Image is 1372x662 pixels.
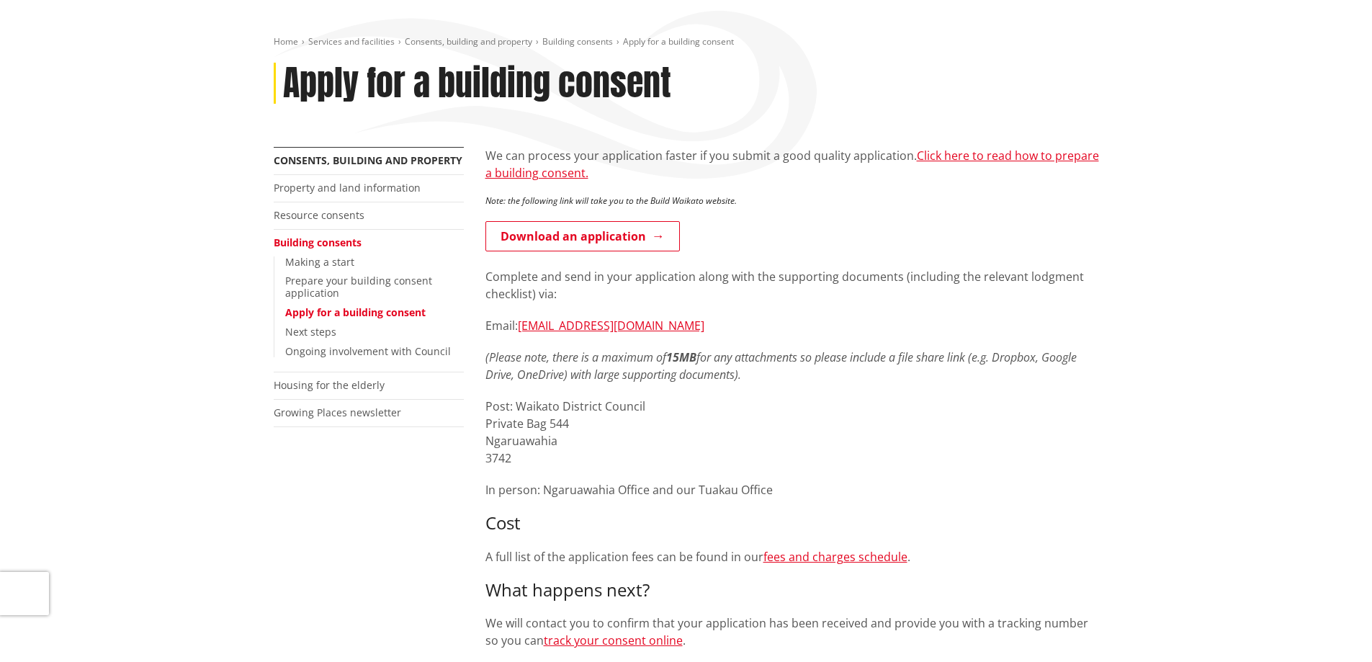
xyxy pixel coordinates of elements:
em: Note: the following link will take you to the Build Waikato website. [485,194,737,207]
a: Building consents [274,236,362,249]
em: (Please note, there is a maximum of for any attachments so please include a file share link (e.g.... [485,349,1077,383]
h3: What happens next? [485,580,1099,601]
a: Housing for the elderly [274,378,385,392]
a: Next steps [285,325,336,339]
p: A full list of the application fees can be found in our . [485,548,1099,565]
a: Making a start [285,255,354,269]
a: Consents, building and property [405,35,532,48]
iframe: Messenger Launcher [1306,601,1358,653]
p: We will contact you to confirm that your application has been received and provide you with a tra... [485,614,1099,649]
strong: 15MB [666,349,696,365]
a: Resource consents [274,208,364,222]
span: Apply for a building consent [623,35,734,48]
p: We can process your application faster if you submit a good quality application. [485,147,1099,182]
a: Services and facilities [308,35,395,48]
a: Apply for a building consent [285,305,426,319]
h3: Cost [485,513,1099,534]
a: Ongoing involvement with Council [285,344,451,358]
a: Growing Places newsletter [274,406,401,419]
p: Post: Waikato District Council Private Bag 544 Ngaruawahia 3742 [485,398,1099,467]
a: Consents, building and property [274,153,462,167]
a: fees and charges schedule [763,549,907,565]
a: Prepare your building consent application [285,274,432,300]
p: In person: Ngaruawahia Office and our Tuakau Office [485,481,1099,498]
a: Download an application [485,221,680,251]
a: Building consents [542,35,613,48]
h1: Apply for a building consent [283,63,671,104]
p: Complete and send in your application along with the supporting documents (including the relevant... [485,268,1099,303]
a: Property and land information [274,181,421,194]
a: Home [274,35,298,48]
a: Click here to read how to prepare a building consent. [485,148,1099,181]
p: Email: [485,317,1099,334]
nav: breadcrumb [274,36,1099,48]
a: [EMAIL_ADDRESS][DOMAIN_NAME] [518,318,704,334]
a: track your consent online [544,632,683,648]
